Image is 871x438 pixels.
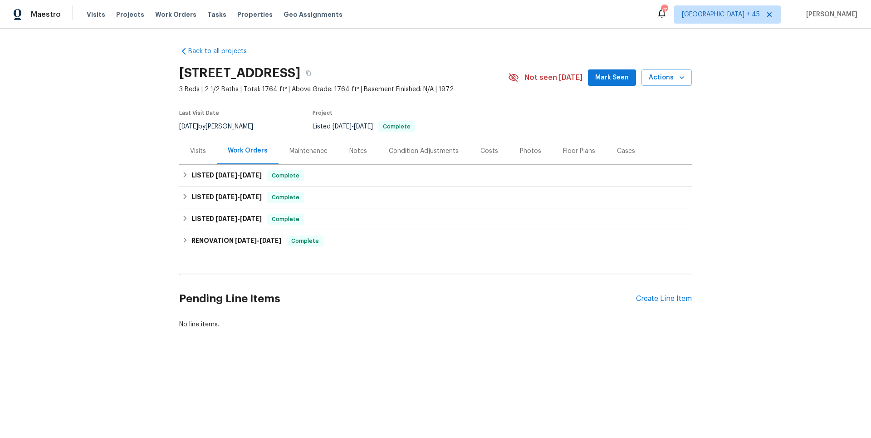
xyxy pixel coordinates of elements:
[288,236,323,246] span: Complete
[240,172,262,178] span: [DATE]
[179,208,692,230] div: LISTED [DATE]-[DATE]Complete
[661,5,667,15] div: 712
[179,230,692,252] div: RENOVATION [DATE]-[DATE]Complete
[215,194,262,200] span: -
[179,278,636,320] h2: Pending Line Items
[300,65,317,81] button: Copy Address
[191,214,262,225] h6: LISTED
[595,72,629,84] span: Mark Seen
[191,170,262,181] h6: LISTED
[563,147,595,156] div: Floor Plans
[179,123,198,130] span: [DATE]
[215,216,237,222] span: [DATE]
[179,47,266,56] a: Back to all projects
[588,69,636,86] button: Mark Seen
[289,147,328,156] div: Maintenance
[235,237,257,244] span: [DATE]
[179,187,692,208] div: LISTED [DATE]-[DATE]Complete
[649,72,685,84] span: Actions
[349,147,367,156] div: Notes
[237,10,273,19] span: Properties
[333,123,373,130] span: -
[179,69,300,78] h2: [STREET_ADDRESS]
[87,10,105,19] span: Visits
[179,85,508,94] span: 3 Beds | 2 1/2 Baths | Total: 1764 ft² | Above Grade: 1764 ft² | Basement Finished: N/A | 1972
[215,172,237,178] span: [DATE]
[215,172,262,178] span: -
[179,320,692,329] div: No line items.
[207,11,226,18] span: Tasks
[641,69,692,86] button: Actions
[179,110,219,116] span: Last Visit Date
[379,124,414,129] span: Complete
[268,193,303,202] span: Complete
[636,295,692,303] div: Create Line Item
[480,147,498,156] div: Costs
[268,215,303,224] span: Complete
[354,123,373,130] span: [DATE]
[313,123,415,130] span: Listed
[191,236,281,246] h6: RENOVATION
[617,147,635,156] div: Cases
[389,147,459,156] div: Condition Adjustments
[333,123,352,130] span: [DATE]
[155,10,196,19] span: Work Orders
[179,165,692,187] div: LISTED [DATE]-[DATE]Complete
[520,147,541,156] div: Photos
[228,146,268,155] div: Work Orders
[802,10,857,19] span: [PERSON_NAME]
[191,192,262,203] h6: LISTED
[682,10,760,19] span: [GEOGRAPHIC_DATA] + 45
[179,121,264,132] div: by [PERSON_NAME]
[116,10,144,19] span: Projects
[215,216,262,222] span: -
[190,147,206,156] div: Visits
[31,10,61,19] span: Maestro
[240,216,262,222] span: [DATE]
[240,194,262,200] span: [DATE]
[268,171,303,180] span: Complete
[235,237,281,244] span: -
[215,194,237,200] span: [DATE]
[524,73,582,82] span: Not seen [DATE]
[259,237,281,244] span: [DATE]
[313,110,333,116] span: Project
[284,10,343,19] span: Geo Assignments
